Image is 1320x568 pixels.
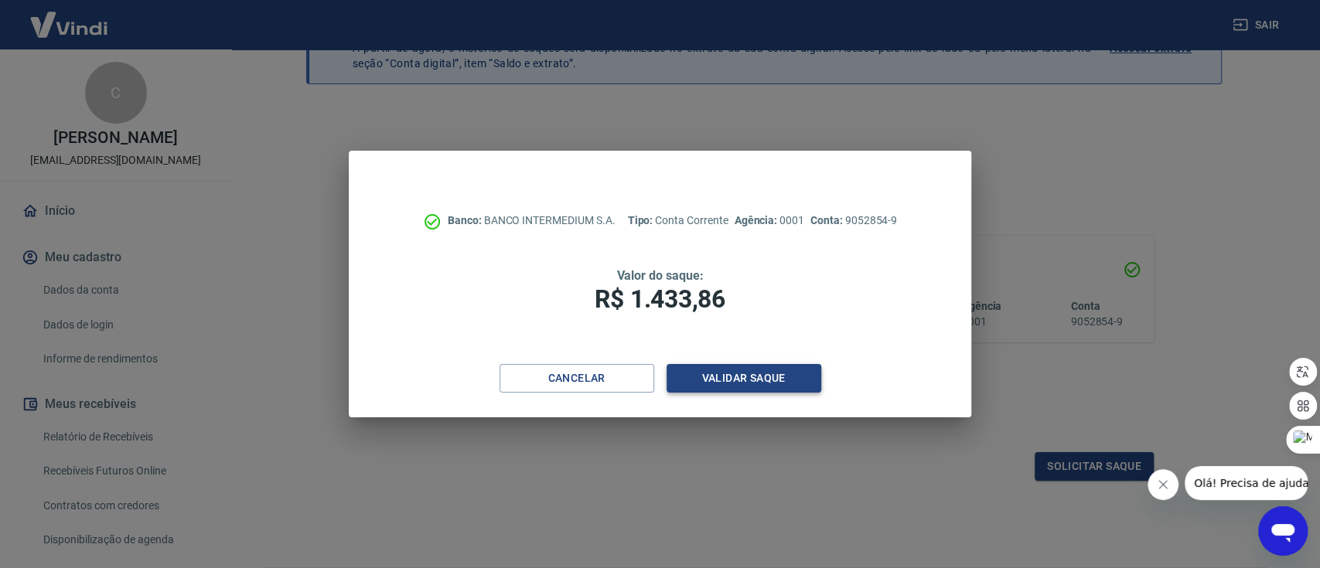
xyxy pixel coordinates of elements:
button: Validar saque [667,364,821,393]
p: 9052854-9 [810,213,897,229]
p: Conta Corrente [627,213,728,229]
span: R$ 1.433,86 [595,284,725,314]
span: Valor do saque: [616,268,703,283]
span: Agência: [735,214,780,226]
button: Cancelar [500,364,654,393]
span: Tipo: [627,214,655,226]
iframe: Mensagem da empresa [1185,466,1308,500]
iframe: Fechar mensagem [1148,469,1178,500]
p: 0001 [735,213,804,229]
span: Olá! Precisa de ajuda? [9,11,130,23]
p: BANCO INTERMEDIUM S.A. [448,213,616,229]
iframe: Botão para abrir a janela de mensagens [1258,506,1308,556]
span: Banco: [448,214,484,226]
span: Conta: [810,214,845,226]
